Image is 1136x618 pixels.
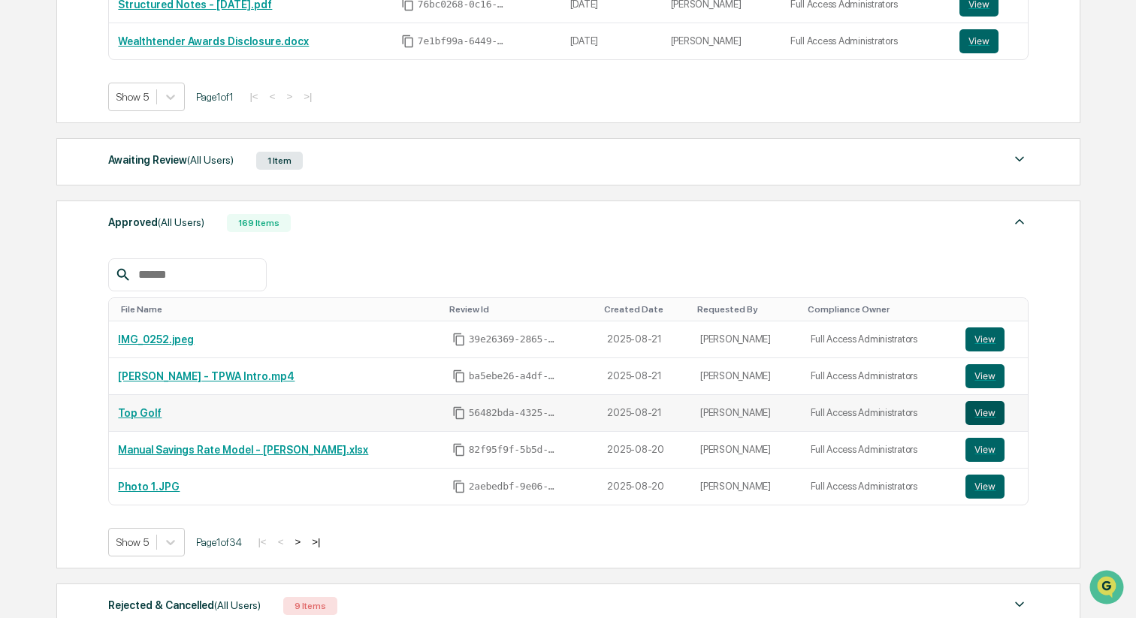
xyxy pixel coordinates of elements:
[121,304,437,315] div: Toggle SortBy
[965,438,1005,462] button: View
[802,321,957,358] td: Full Access Administrators
[401,35,415,48] span: Copy Id
[9,183,103,210] a: 🖐️Preclearance
[452,333,466,346] span: Copy Id
[452,480,466,493] span: Copy Id
[418,35,508,47] span: 7e1bf99a-6449-45c3-8181-c0e5f5f3b389
[15,219,27,231] div: 🔎
[227,214,291,232] div: 169 Items
[51,130,190,142] div: We're available if you need us!
[469,444,559,456] span: 82f95f9f-5b5d-4c28-bec3-35b05bbbb4d2
[598,469,691,505] td: 2025-08-20
[802,358,957,395] td: Full Access Administrators
[39,68,248,84] input: Clear
[965,438,1019,462] a: View
[662,23,781,59] td: [PERSON_NAME]
[253,535,270,548] button: |<
[1011,595,1029,613] img: caret
[108,213,204,232] div: Approved
[118,370,295,382] a: [PERSON_NAME] - TPWA Intro.mp4
[469,370,559,382] span: ba5ebe26-a4df-4f14-a110-855221f9772f
[808,304,951,315] div: Toggle SortBy
[965,475,1019,499] a: View
[15,191,27,203] div: 🖐️
[802,395,957,432] td: Full Access Administrators
[965,364,1005,388] button: View
[109,191,121,203] div: 🗄️
[469,407,559,419] span: 56482bda-4325-49e7-a32b-01abb9eb6908
[691,469,801,505] td: [PERSON_NAME]
[965,401,1005,425] button: View
[452,406,466,420] span: Copy Id
[598,395,691,432] td: 2025-08-21
[282,90,297,103] button: >
[51,115,246,130] div: Start new chat
[196,91,234,103] span: Page 1 of 1
[965,327,1005,351] button: View
[691,321,801,358] td: [PERSON_NAME]
[307,535,325,548] button: >|
[469,333,559,345] span: 39e26369-2865-48ce-84c2-a4527e1f8eb0
[158,216,204,228] span: (All Users)
[802,432,957,469] td: Full Access Administrators
[691,432,801,469] td: [PERSON_NAME]
[256,152,303,170] div: 1 Item
[561,23,662,59] td: [DATE]
[598,432,691,469] td: 2025-08-20
[781,23,950,59] td: Full Access Administrators
[299,90,316,103] button: >|
[452,369,466,383] span: Copy Id
[196,536,242,548] span: Page 1 of 34
[452,443,466,457] span: Copy Id
[9,212,101,239] a: 🔎Data Lookup
[691,358,801,395] td: [PERSON_NAME]
[214,599,261,611] span: (All Users)
[965,401,1019,425] a: View
[802,469,957,505] td: Full Access Administrators
[103,183,192,210] a: 🗄️Attestations
[255,119,273,137] button: Start new chat
[965,327,1019,351] a: View
[106,254,182,266] a: Powered byPylon
[265,90,280,103] button: <
[124,189,186,204] span: Attestations
[273,535,289,548] button: <
[15,115,42,142] img: 1746055101610-c473b297-6a78-478c-a979-82029cc54cd1
[697,304,795,315] div: Toggle SortBy
[118,444,368,456] a: Manual Savings Rate Model - [PERSON_NAME].xlsx
[959,29,999,53] button: View
[691,395,801,432] td: [PERSON_NAME]
[449,304,593,315] div: Toggle SortBy
[30,189,97,204] span: Preclearance
[1088,568,1128,609] iframe: Open customer support
[965,364,1019,388] a: View
[30,218,95,233] span: Data Lookup
[187,154,234,166] span: (All Users)
[290,535,305,548] button: >
[598,321,691,358] td: 2025-08-21
[598,358,691,395] td: 2025-08-21
[283,597,337,615] div: 9 Items
[604,304,685,315] div: Toggle SortBy
[150,255,182,266] span: Pylon
[1011,213,1029,231] img: caret
[968,304,1022,315] div: Toggle SortBy
[1011,150,1029,168] img: caret
[108,595,261,615] div: Rejected & Cancelled
[118,481,180,493] a: Photo 1.JPG
[118,407,162,419] a: Top Golf
[15,32,273,56] p: How can we help?
[108,150,234,170] div: Awaiting Review
[965,475,1005,499] button: View
[118,333,194,345] a: IMG_0252.jpeg
[118,35,309,47] a: Wealthtender Awards Disclosure.docx
[245,90,262,103] button: |<
[959,29,1019,53] a: View
[469,481,559,493] span: 2aebedbf-9e06-42b8-bf75-e45e7d0e79f2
